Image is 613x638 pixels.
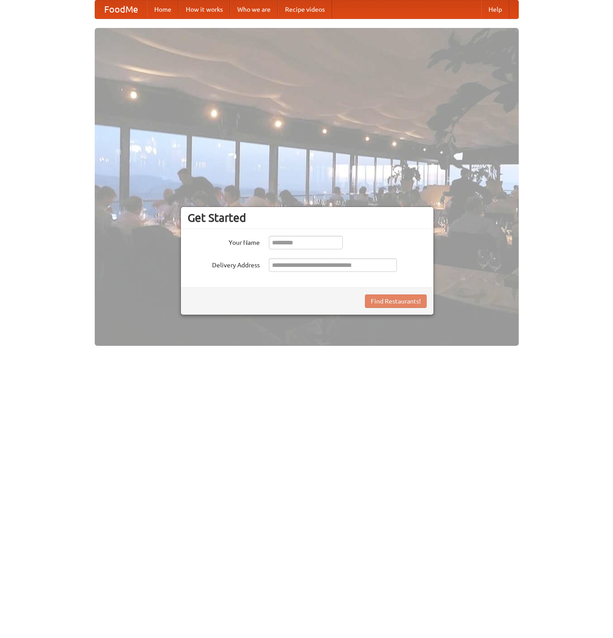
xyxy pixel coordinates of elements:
[188,236,260,247] label: Your Name
[278,0,332,18] a: Recipe videos
[481,0,509,18] a: Help
[147,0,179,18] a: Home
[188,258,260,270] label: Delivery Address
[230,0,278,18] a: Who we are
[188,211,427,225] h3: Get Started
[95,0,147,18] a: FoodMe
[179,0,230,18] a: How it works
[365,294,427,308] button: Find Restaurants!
